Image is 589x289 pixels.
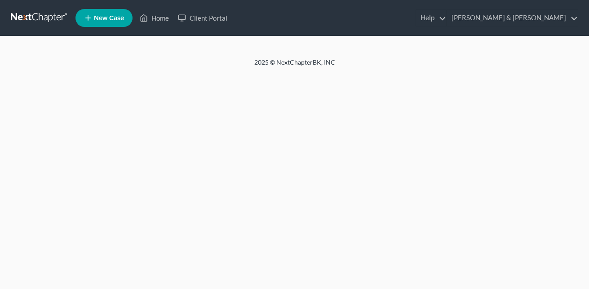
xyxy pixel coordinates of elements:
[447,10,578,26] a: [PERSON_NAME] & [PERSON_NAME]
[416,10,446,26] a: Help
[39,58,551,74] div: 2025 © NextChapterBK, INC
[173,10,232,26] a: Client Portal
[135,10,173,26] a: Home
[75,9,133,27] new-legal-case-button: New Case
